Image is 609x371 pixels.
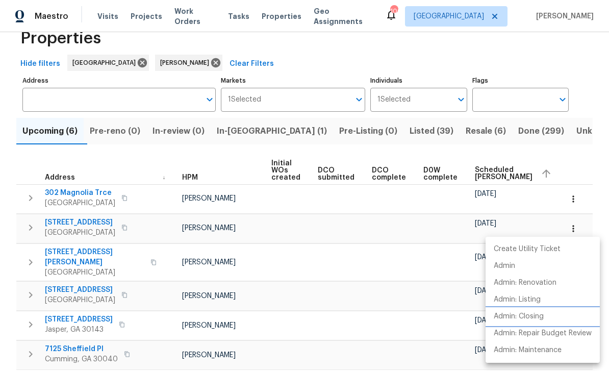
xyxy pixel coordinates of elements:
[494,278,556,288] p: Admin: Renovation
[494,294,541,305] p: Admin: Listing
[494,261,515,271] p: Admin
[494,244,561,255] p: Create Utility Ticket
[494,328,592,339] p: Admin: Repair Budget Review
[494,345,562,356] p: Admin: Maintenance
[494,311,544,322] p: Admin: Closing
